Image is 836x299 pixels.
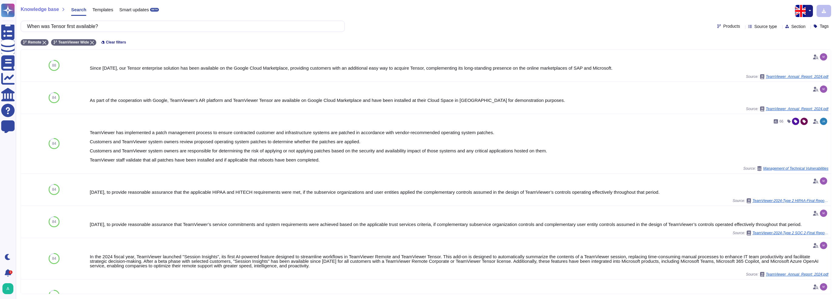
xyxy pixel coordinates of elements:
[766,75,828,78] span: TeamViewer_Annual_Report_2024.pdf
[52,257,56,260] span: 84
[28,40,41,44] span: Remote
[71,7,86,12] span: Search
[743,166,828,171] span: Source:
[752,199,828,203] span: TeamViewer-2024-Type 2 HIPAA-Final Report.pdf
[24,21,338,32] input: Search a question or template...
[820,118,827,125] img: user
[820,242,827,249] img: user
[733,198,828,203] span: Source:
[90,66,828,70] div: Since [DATE], our Tensor enterprise solution has been available on the Google Cloud Marketplace, ...
[752,231,828,235] span: TeamViewer-2024-Type 2 SOC 2-Final Report.pdf
[754,24,777,29] span: Source type
[150,8,159,12] div: BETA
[119,7,149,12] span: Smart updates
[766,107,828,111] span: TeamViewer_Annual_Report_2024.pdf
[820,85,827,93] img: user
[820,210,827,217] img: user
[820,24,829,28] span: Tags
[90,222,828,227] div: [DATE], to provide reasonable assurance that TeamViewer’s service commitments and system requirem...
[795,5,807,17] img: en
[52,220,56,224] span: 84
[90,130,828,162] div: TeamViewer has implemented a patch management process to ensure contracted customer and infrastru...
[52,64,56,67] span: 88
[52,142,56,145] span: 84
[52,294,56,297] span: 84
[746,74,828,79] span: Source:
[92,7,113,12] span: Templates
[746,272,828,277] span: Source:
[779,120,783,123] span: 66
[2,283,13,294] img: user
[106,40,126,44] span: Clear filters
[52,96,56,99] span: 84
[763,167,828,170] span: Management of Technical Vulnerabilities
[733,231,828,235] span: Source:
[52,188,56,191] span: 84
[9,270,12,274] div: 1
[21,7,59,12] span: Knowledge base
[820,53,827,61] img: user
[820,283,827,290] img: user
[58,40,89,44] span: TeamViewer Wide
[723,24,740,28] span: Products
[1,282,18,295] button: user
[746,106,828,111] span: Source:
[820,177,827,185] img: user
[90,254,828,268] div: In the 2024 fiscal year, TeamViewer launched "Session Insights", its first AI-powered feature des...
[90,190,828,194] div: [DATE], to provide reasonable assurance that the applicable HIPAA and HITECH requirements were me...
[766,273,828,276] span: TeamViewer_Annual_Report_2024.pdf
[791,24,806,29] span: Section
[90,98,828,103] div: As part of the cooperation with Google, TeamViewer's AR platform and TeamViewer Tensor are availa...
